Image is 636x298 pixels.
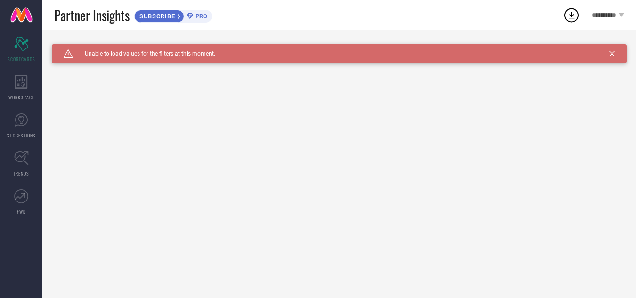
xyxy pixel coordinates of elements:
[563,7,580,24] div: Open download list
[17,208,26,215] span: FWD
[8,56,35,63] span: SCORECARDS
[8,94,34,101] span: WORKSPACE
[134,8,212,23] a: SUBSCRIBEPRO
[7,132,36,139] span: SUGGESTIONS
[13,170,29,177] span: TRENDS
[73,50,215,57] span: Unable to load values for the filters at this moment.
[54,6,130,25] span: Partner Insights
[135,13,178,20] span: SUBSCRIBE
[193,13,207,20] span: PRO
[52,44,627,52] div: Unable to load filters at this moment. Please try later.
